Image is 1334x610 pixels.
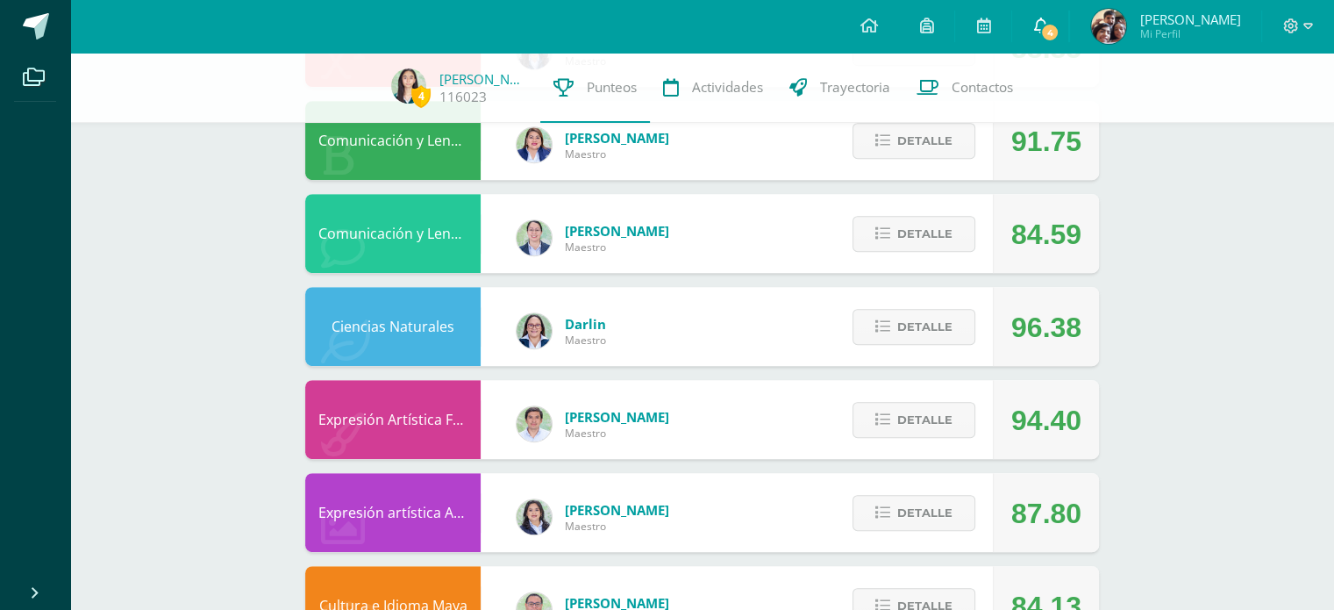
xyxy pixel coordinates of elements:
span: Detalle [897,311,952,343]
div: Expresión artística ARTES PLÁSTICAS [305,473,481,552]
span: 4 [411,85,431,107]
span: Maestro [565,240,669,255]
div: Comunicación y Lenguaje Inglés [305,194,481,273]
div: 91.75 [1011,102,1081,181]
div: 94.40 [1011,381,1081,460]
span: 4 [1040,23,1059,42]
span: [PERSON_NAME] [565,501,669,519]
img: 2888544038d106339d2fbd494f6dd41f.png [1091,9,1126,44]
span: Detalle [897,218,952,250]
a: Actividades [650,53,776,123]
a: Trayectoria [776,53,903,123]
span: Darlin [565,315,606,333]
img: 97caf0f34450839a27c93473503a1ec1.png [517,127,552,162]
span: Maestro [565,147,669,161]
span: Maestro [565,333,606,348]
a: Contactos [903,53,1026,123]
div: Expresión Artística FORMACIÓN MUSICAL [305,380,481,459]
span: [PERSON_NAME] [565,129,669,147]
a: 116023 [439,88,487,106]
img: 571966f00f586896050bf2f129d9ef0a.png [517,313,552,348]
span: Mi Perfil [1139,26,1240,41]
img: bdeda482c249daf2390eb3a441c038f2.png [517,220,552,255]
img: 403bb2e11fc21245f63eedc37d9b59df.png [391,68,426,104]
span: Punteos [587,78,637,97]
span: Detalle [897,125,952,157]
span: Maestro [565,426,669,441]
div: Ciencias Naturales [305,287,481,366]
span: [PERSON_NAME] [565,408,669,426]
button: Detalle [852,309,975,345]
a: Punteos [540,53,650,123]
span: Detalle [897,404,952,436]
span: Actividades [692,78,763,97]
span: [PERSON_NAME] [1139,11,1240,28]
button: Detalle [852,123,975,159]
span: [PERSON_NAME] [565,222,669,240]
button: Detalle [852,495,975,531]
span: Trayectoria [820,78,890,97]
img: 8e3dba6cfc057293c5db5c78f6d0205d.png [517,406,552,441]
button: Detalle [852,216,975,252]
a: [PERSON_NAME] [439,70,527,88]
img: 4a4aaf78db504b0aa81c9e1154a6f8e5.png [517,499,552,535]
div: 96.38 [1011,288,1081,367]
span: Detalle [897,497,952,529]
div: 84.59 [1011,195,1081,274]
span: Maestro [565,519,669,534]
div: Comunicación y Lenguaje Idioma Español [305,101,481,180]
div: 87.80 [1011,474,1081,553]
button: Detalle [852,402,975,438]
span: Contactos [952,78,1013,97]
